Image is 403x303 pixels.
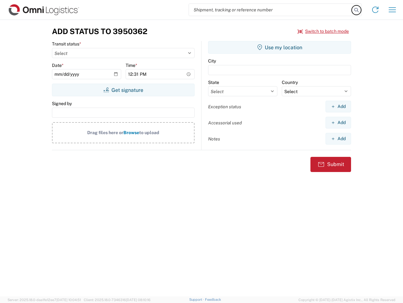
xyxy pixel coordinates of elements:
[52,41,81,47] label: Transit status
[52,84,195,96] button: Get signature
[298,297,395,303] span: Copyright © [DATE]-[DATE] Agistix Inc., All Rights Reserved
[52,27,147,36] h3: Add Status to 3950362
[208,120,242,126] label: Accessorial used
[84,298,150,302] span: Client: 2025.18.0-7346316
[208,104,241,110] label: Exception status
[282,80,298,85] label: Country
[56,298,81,302] span: [DATE] 10:04:51
[189,4,352,16] input: Shipment, tracking or reference number
[87,130,123,135] span: Drag files here or
[52,62,64,68] label: Date
[326,117,351,128] button: Add
[208,58,216,64] label: City
[326,133,351,145] button: Add
[208,80,219,85] label: State
[298,26,349,37] button: Switch to batch mode
[52,101,72,106] label: Signed by
[123,130,139,135] span: Browse
[208,136,220,142] label: Notes
[8,298,81,302] span: Server: 2025.18.0-daa1fe12ee7
[208,41,351,54] button: Use my location
[139,130,159,135] span: to upload
[205,298,221,301] a: Feedback
[126,298,150,302] span: [DATE] 08:10:16
[326,101,351,112] button: Add
[189,298,205,301] a: Support
[310,157,351,172] button: Submit
[126,62,137,68] label: Time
